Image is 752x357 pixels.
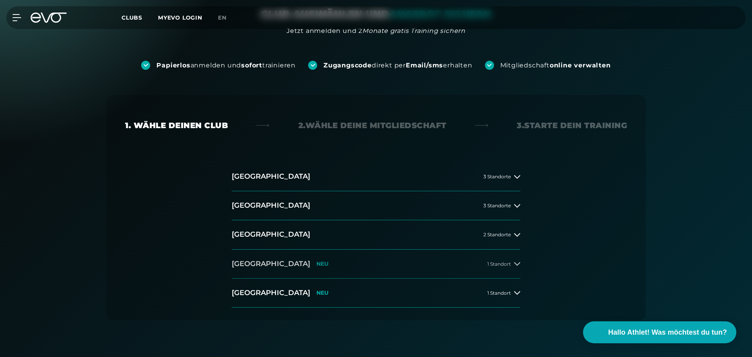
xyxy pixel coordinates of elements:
div: 1. Wähle deinen Club [125,120,228,131]
span: 1 Standort [487,290,511,295]
h2: [GEOGRAPHIC_DATA] [232,172,310,181]
strong: sofort [241,62,262,69]
span: 3 Standorte [483,203,511,208]
div: 3. Starte dein Training [517,120,627,131]
a: MYEVO LOGIN [158,14,202,21]
button: [GEOGRAPHIC_DATA]NEU1 Standort [232,250,520,279]
a: en [218,13,236,22]
div: anmelden und trainieren [156,61,296,70]
strong: online verwalten [550,62,611,69]
h2: [GEOGRAPHIC_DATA] [232,288,310,298]
span: en [218,14,227,21]
h2: [GEOGRAPHIC_DATA] [232,201,310,210]
button: [GEOGRAPHIC_DATA]3 Standorte [232,191,520,220]
div: Mitgliedschaft [500,61,611,70]
button: [GEOGRAPHIC_DATA]3 Standorte [232,162,520,191]
button: [GEOGRAPHIC_DATA]2 Standorte [232,220,520,249]
button: [GEOGRAPHIC_DATA]NEU1 Standort [232,279,520,308]
span: 3 Standorte [483,174,511,179]
strong: Email/sms [406,62,443,69]
h2: [GEOGRAPHIC_DATA] [232,230,310,239]
p: NEU [316,261,329,267]
div: direkt per erhalten [323,61,472,70]
p: NEU [316,290,329,296]
div: 2. Wähle deine Mitgliedschaft [298,120,447,131]
a: Clubs [122,14,158,21]
strong: Zugangscode [323,62,372,69]
h2: [GEOGRAPHIC_DATA] [232,259,310,269]
span: Clubs [122,14,142,21]
strong: Papierlos [156,62,190,69]
button: Hallo Athlet! Was möchtest du tun? [583,321,736,343]
span: Hallo Athlet! Was möchtest du tun? [608,327,727,338]
span: 1 Standort [487,261,511,266]
span: 2 Standorte [483,232,511,237]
